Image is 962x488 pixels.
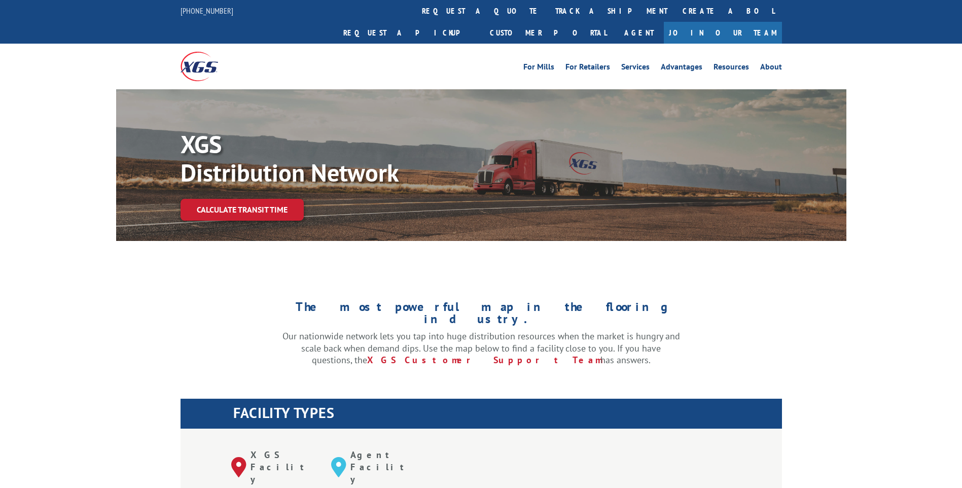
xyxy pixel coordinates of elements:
a: Agent [614,22,664,44]
h1: The most powerful map in the flooring industry. [282,301,680,330]
p: Agent Facility [350,449,416,485]
a: Advantages [661,63,702,74]
p: XGS Distribution Network [181,130,485,187]
a: XGS Customer Support Team [367,354,600,366]
a: Request a pickup [336,22,482,44]
p: XGS Facility [251,449,316,485]
a: [PHONE_NUMBER] [181,6,233,16]
a: Join Our Team [664,22,782,44]
a: Resources [714,63,749,74]
a: Services [621,63,650,74]
a: For Mills [523,63,554,74]
h1: FACILITY TYPES [233,406,782,425]
a: About [760,63,782,74]
a: Calculate transit time [181,199,304,221]
a: Customer Portal [482,22,614,44]
a: For Retailers [565,63,610,74]
p: Our nationwide network lets you tap into huge distribution resources when the market is hungry an... [282,330,680,366]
